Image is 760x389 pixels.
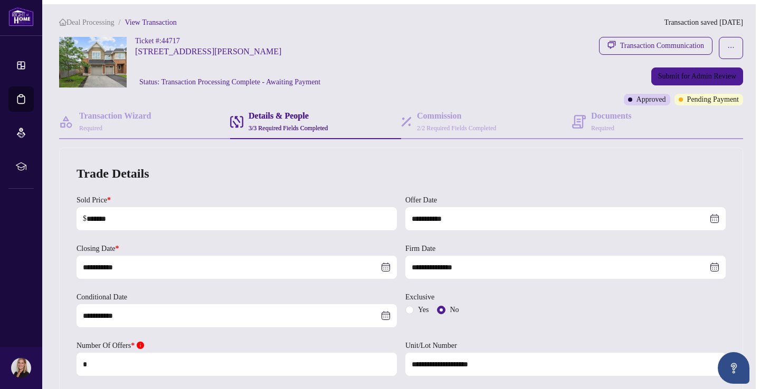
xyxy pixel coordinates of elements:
button: Submit for Admin Review [651,67,743,85]
span: Transaction Processing Complete - Awaiting Payment [161,78,320,86]
span: Pending Payment [687,94,739,105]
span: No [445,304,463,316]
label: Sold Price [77,194,397,206]
label: Firm Date [405,243,726,255]
h4: Documents [591,110,631,122]
label: Exclusive [405,291,726,303]
span: 2/2 Required Fields Completed [417,124,496,132]
h4: Details & People [249,110,328,122]
span: Yes [414,304,433,316]
h2: Trade Details [77,165,726,182]
span: View Transaction [125,18,176,26]
label: Number of offers [77,340,397,352]
label: Offer Date [405,194,726,206]
span: Deal Processing [66,18,115,26]
img: Profile Icon [11,358,31,378]
article: Transaction saved [DATE] [664,17,743,28]
span: 44717 [161,37,180,45]
span: [STREET_ADDRESS][PERSON_NAME] [135,45,281,58]
div: Status: [135,77,325,87]
span: Submit for Admin Review [658,68,736,85]
img: logo [8,7,34,26]
span: info-circle [137,342,144,349]
button: Open asap [718,352,749,384]
label: Conditional Date [77,291,397,303]
label: Closing Date [77,243,397,255]
span: home [59,18,66,26]
div: Ticket #: [135,37,180,45]
h4: Commission [417,110,496,122]
span: $ [83,213,87,225]
button: Transaction Communication [599,37,712,55]
h4: Transaction Wizard [79,110,151,122]
img: IMG-X12282750_1.jpg [59,37,127,87]
li: / [119,17,121,28]
span: Required [79,124,102,132]
span: 3/3 Required Fields Completed [249,124,328,132]
label: Unit/Lot Number [405,340,726,352]
span: Required [591,124,614,132]
div: Transaction Communication [620,37,704,54]
span: Approved [636,94,666,105]
span: ellipsis [727,44,735,51]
